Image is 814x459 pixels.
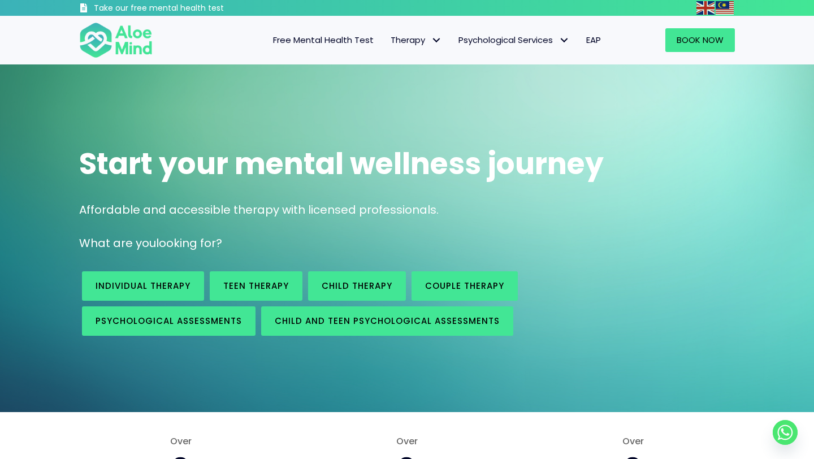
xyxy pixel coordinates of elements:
[556,32,572,49] span: Psychological Services: submenu
[322,280,392,292] span: Child Therapy
[428,32,444,49] span: Therapy: submenu
[696,1,716,14] a: English
[79,435,283,448] span: Over
[716,1,734,15] img: ms
[450,28,578,52] a: Psychological ServicesPsychological Services: submenu
[210,271,302,301] a: Teen Therapy
[773,420,798,445] a: Whatsapp
[382,28,450,52] a: TherapyTherapy: submenu
[531,435,735,448] span: Over
[586,34,601,46] span: EAP
[82,271,204,301] a: Individual therapy
[79,3,284,16] a: Take our free mental health test
[578,28,609,52] a: EAP
[261,306,513,336] a: Child and Teen Psychological assessments
[96,280,190,292] span: Individual therapy
[677,34,724,46] span: Book Now
[79,21,153,59] img: Aloe mind Logo
[425,280,504,292] span: Couple therapy
[696,1,715,15] img: en
[79,235,156,251] span: What are you
[665,28,735,52] a: Book Now
[305,435,509,448] span: Over
[273,34,374,46] span: Free Mental Health Test
[167,28,609,52] nav: Menu
[156,235,222,251] span: looking for?
[716,1,735,14] a: Malay
[96,315,242,327] span: Psychological assessments
[94,3,284,14] h3: Take our free mental health test
[275,315,500,327] span: Child and Teen Psychological assessments
[82,306,256,336] a: Psychological assessments
[265,28,382,52] a: Free Mental Health Test
[223,280,289,292] span: Teen Therapy
[391,34,441,46] span: Therapy
[458,34,569,46] span: Psychological Services
[308,271,406,301] a: Child Therapy
[79,202,735,218] p: Affordable and accessible therapy with licensed professionals.
[79,143,604,184] span: Start your mental wellness journey
[412,271,518,301] a: Couple therapy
